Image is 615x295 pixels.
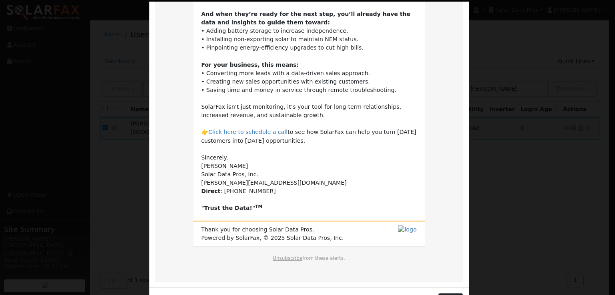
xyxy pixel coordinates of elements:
span: Thank you for choosing Solar Data Pros. Powered by SolarFax, © 2025 Solar Data Pros, Inc. [201,225,344,242]
b: And when they’re ready for the next step, you’ll already have the data and insights to guide them... [201,11,411,26]
b: "Trust the Data!" [201,205,262,211]
a: Unsubscribe [273,255,302,261]
b: For your business, this means: [201,62,299,68]
b: Direct [201,188,221,194]
a: Click here to schedule a call [209,129,288,135]
img: logo [398,225,416,234]
sup: TM [255,204,262,209]
td: from these alerts. [201,255,417,270]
